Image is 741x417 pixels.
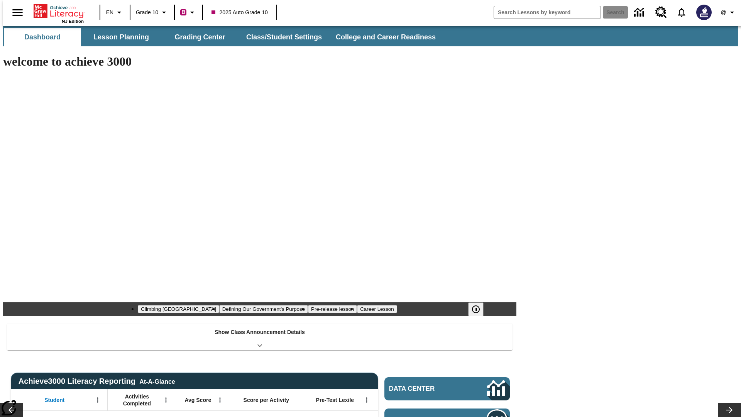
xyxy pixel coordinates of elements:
a: Resource Center, Will open in new tab [651,2,672,23]
div: Show Class Announcement Details [7,324,513,350]
span: NJ Edition [62,19,84,24]
img: Avatar [696,5,712,20]
button: Open Menu [361,394,372,406]
span: @ [721,8,726,17]
button: Class/Student Settings [240,28,328,46]
button: Slide 4 Career Lesson [357,305,397,313]
button: Language: EN, Select a language [103,5,127,19]
div: SubNavbar [3,26,738,46]
button: Slide 2 Defining Our Government's Purpose [219,305,308,313]
button: Open Menu [214,394,226,406]
p: Show Class Announcement Details [215,328,305,336]
button: Grade: Grade 10, Select a grade [133,5,172,19]
button: Open Menu [160,394,172,406]
span: Avg Score [184,397,211,403]
span: Activities Completed [112,393,162,407]
div: Home [34,3,84,24]
span: Score per Activity [244,397,289,403]
button: Slide 1 Climbing Mount Tai [138,305,219,313]
span: Data Center [389,385,461,393]
button: Pause [468,302,484,316]
button: Dashboard [4,28,81,46]
button: Open side menu [6,1,29,24]
a: Data Center [384,377,510,400]
span: Achieve3000 Literacy Reporting [19,377,175,386]
button: Boost Class color is violet red. Change class color [177,5,200,19]
div: At-A-Glance [139,377,175,385]
a: Notifications [672,2,692,22]
div: SubNavbar [3,28,443,46]
div: Pause [468,302,491,316]
span: Pre-Test Lexile [316,397,354,403]
button: Lesson carousel, Next [718,403,741,417]
span: B [181,7,185,17]
a: Data Center [629,2,651,23]
button: Slide 3 Pre-release lesson [308,305,357,313]
h1: welcome to achieve 3000 [3,54,516,69]
span: EN [106,8,113,17]
span: Student [44,397,64,403]
a: Home [34,3,84,19]
button: Grading Center [161,28,239,46]
button: College and Career Readiness [330,28,442,46]
input: search field [494,6,601,19]
button: Lesson Planning [83,28,160,46]
button: Select a new avatar [692,2,716,22]
button: Open Menu [92,394,103,406]
span: 2025 Auto Grade 10 [211,8,267,17]
span: Grade 10 [136,8,158,17]
button: Profile/Settings [716,5,741,19]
